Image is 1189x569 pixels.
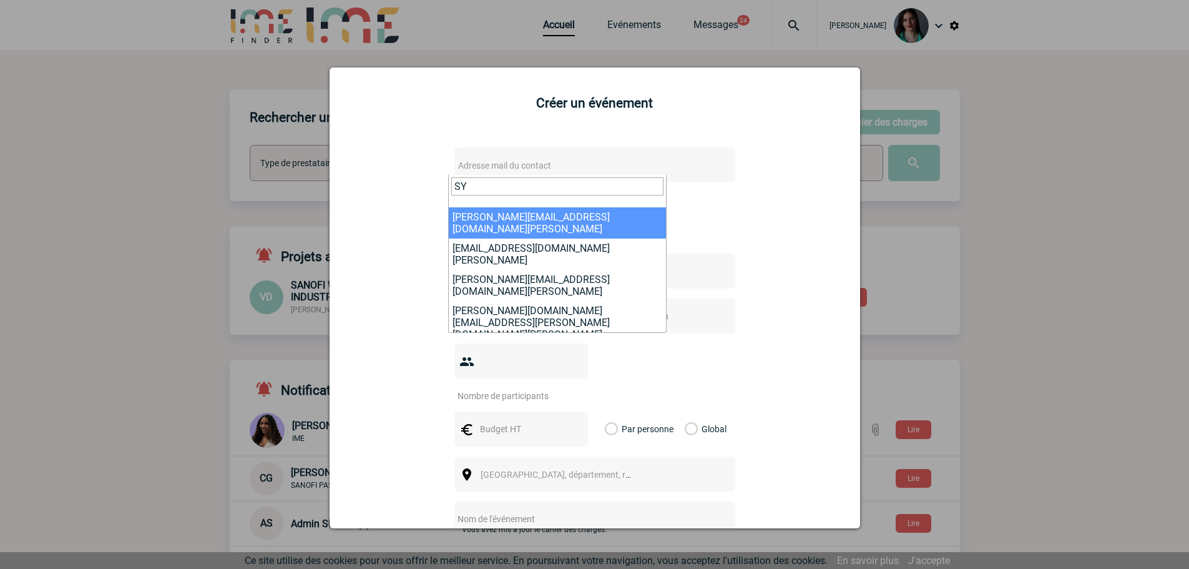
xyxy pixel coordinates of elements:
[605,412,619,447] label: Par personne
[345,96,844,111] h2: Créer un événement
[449,301,666,344] li: [PERSON_NAME][DOMAIN_NAME][EMAIL_ADDRESS][PERSON_NAME][DOMAIN_NAME][PERSON_NAME]
[454,388,572,404] input: Nombre de participants
[449,239,666,270] li: [EMAIL_ADDRESS][DOMAIN_NAME][PERSON_NAME]
[685,412,693,447] label: Global
[449,207,666,239] li: [PERSON_NAME][EMAIL_ADDRESS][DOMAIN_NAME][PERSON_NAME]
[454,511,702,527] input: Nom de l'événement
[624,308,710,324] input: Date de fin
[449,270,666,301] li: [PERSON_NAME][EMAIL_ADDRESS][DOMAIN_NAME][PERSON_NAME]
[481,470,654,480] span: [GEOGRAPHIC_DATA], département, région...
[458,161,551,171] span: Adresse mail du contact
[477,421,563,437] input: Budget HT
